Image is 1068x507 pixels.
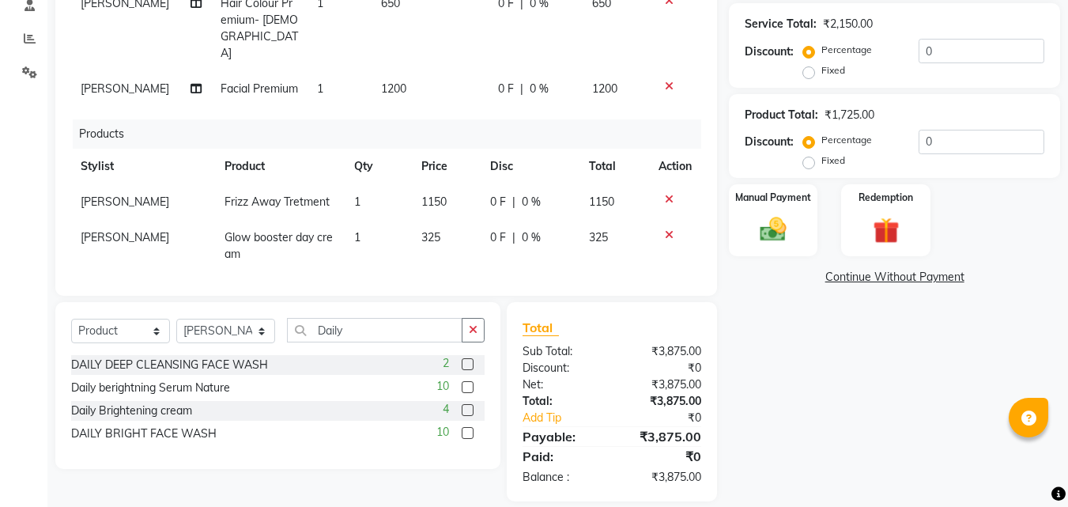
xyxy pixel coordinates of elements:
span: 0 F [498,81,514,97]
label: Redemption [859,191,913,205]
span: 325 [421,230,440,244]
span: 0 % [522,194,541,210]
a: Continue Without Payment [732,269,1057,286]
th: Total [579,149,649,184]
span: Facial Premium [221,81,298,96]
div: Discount: [745,134,794,150]
span: 0 F [490,229,506,246]
img: _gift.svg [865,214,908,247]
div: Products [73,119,713,149]
div: ₹3,875.00 [612,393,713,410]
label: Percentage [821,43,872,57]
span: [PERSON_NAME] [81,230,169,244]
th: Action [649,149,701,184]
div: ₹3,875.00 [612,469,713,486]
span: Frizz Away Tretment [225,195,330,209]
th: Price [412,149,481,184]
th: Disc [481,149,579,184]
th: Product [215,149,345,184]
div: ₹2,150.00 [823,16,873,32]
label: Percentage [821,133,872,147]
div: ₹3,875.00 [612,376,713,393]
div: ₹3,875.00 [612,343,713,360]
span: 1 [354,195,360,209]
div: Daily Brightening cream [71,403,192,419]
input: Search or Scan [287,318,462,342]
div: ₹1,725.00 [825,107,874,123]
div: Service Total: [745,16,817,32]
span: 0 % [522,229,541,246]
span: 325 [589,230,608,244]
span: | [512,194,515,210]
span: 4 [443,401,449,418]
span: 0 % [530,81,549,97]
span: 1200 [592,81,617,96]
div: Daily berightning Serum Nature [71,380,230,396]
span: | [512,229,515,246]
label: Manual Payment [735,191,811,205]
img: _cash.svg [752,214,794,244]
div: Discount: [511,360,612,376]
div: ₹0 [629,410,714,426]
div: Net: [511,376,612,393]
label: Fixed [821,153,845,168]
span: [PERSON_NAME] [81,195,169,209]
span: Total [523,320,559,336]
span: 2 [443,355,449,372]
span: [PERSON_NAME] [81,81,169,96]
span: 10 [436,424,449,441]
div: Balance : [511,469,612,486]
span: 10 [436,378,449,395]
div: DAILY DEEP CLEANSING FACE WASH [71,357,268,373]
div: Product Total: [745,107,818,123]
span: 1200 [381,81,406,96]
th: Qty [345,149,412,184]
div: ₹0 [612,360,713,376]
span: Glow booster day cream [225,230,333,261]
span: 0 F [490,194,506,210]
div: Paid: [511,447,612,466]
div: Discount: [745,44,794,60]
label: Fixed [821,63,845,78]
div: DAILY BRIGHT FACE WASH [71,426,217,442]
span: 1150 [589,195,614,209]
a: Add Tip [511,410,628,426]
div: ₹3,875.00 [612,427,713,446]
th: Stylist [71,149,215,184]
span: 1 [317,81,323,96]
div: Total: [511,393,612,410]
span: 1 [354,230,360,244]
span: | [520,81,523,97]
div: Sub Total: [511,343,612,360]
div: ₹0 [612,447,713,466]
div: Payable: [511,427,612,446]
span: 1150 [421,195,447,209]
